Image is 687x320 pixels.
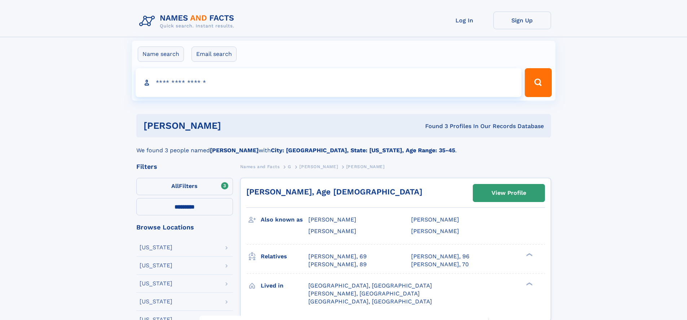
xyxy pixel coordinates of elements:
[299,164,338,169] span: [PERSON_NAME]
[246,187,422,196] a: [PERSON_NAME], Age [DEMOGRAPHIC_DATA]
[308,282,432,289] span: [GEOGRAPHIC_DATA], [GEOGRAPHIC_DATA]
[525,68,551,97] button: Search Button
[323,122,544,130] div: Found 3 Profiles In Our Records Database
[191,47,237,62] label: Email search
[261,214,308,226] h3: Also known as
[411,228,459,234] span: [PERSON_NAME]
[171,183,179,189] span: All
[493,12,551,29] a: Sign Up
[308,228,356,234] span: [PERSON_NAME]
[136,163,233,170] div: Filters
[308,290,420,297] span: [PERSON_NAME], [GEOGRAPHIC_DATA]
[492,185,526,201] div: View Profile
[240,162,280,171] a: Names and Facts
[271,147,455,154] b: City: [GEOGRAPHIC_DATA], State: [US_STATE], Age Range: 35-45
[140,263,172,268] div: [US_STATE]
[524,281,533,286] div: ❯
[473,184,545,202] a: View Profile
[136,137,551,155] div: We found 3 people named with .
[136,224,233,231] div: Browse Locations
[308,216,356,223] span: [PERSON_NAME]
[140,281,172,286] div: [US_STATE]
[136,178,233,195] label: Filters
[144,121,323,130] h1: [PERSON_NAME]
[411,253,470,260] a: [PERSON_NAME], 96
[138,47,184,62] label: Name search
[136,68,522,97] input: search input
[436,12,493,29] a: Log In
[308,260,367,268] a: [PERSON_NAME], 89
[299,162,338,171] a: [PERSON_NAME]
[136,12,240,31] img: Logo Names and Facts
[261,250,308,263] h3: Relatives
[140,245,172,250] div: [US_STATE]
[411,260,469,268] a: [PERSON_NAME], 70
[210,147,259,154] b: [PERSON_NAME]
[288,164,291,169] span: G
[411,216,459,223] span: [PERSON_NAME]
[308,298,432,305] span: [GEOGRAPHIC_DATA], [GEOGRAPHIC_DATA]
[524,252,533,257] div: ❯
[261,280,308,292] h3: Lived in
[288,162,291,171] a: G
[308,253,367,260] a: [PERSON_NAME], 69
[346,164,385,169] span: [PERSON_NAME]
[140,299,172,304] div: [US_STATE]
